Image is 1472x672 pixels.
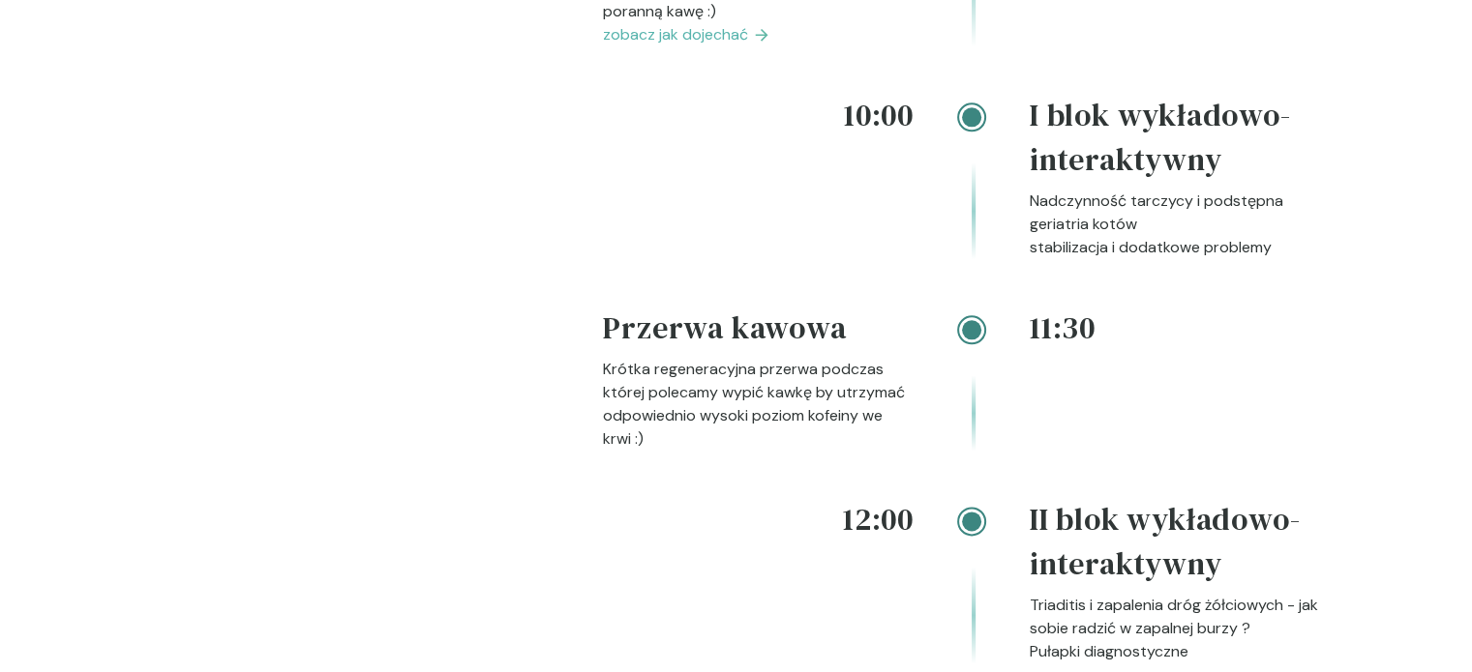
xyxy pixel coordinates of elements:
[603,306,914,358] h4: Przerwa kawowa
[1030,640,1340,663] p: Pułapki diagnostyczne
[603,358,914,451] p: Krótka regeneracyjna przerwa podczas której polecamy wypić kawkę by utrzymać odpowiednio wysoki p...
[1030,236,1340,259] p: stabilizacja i dodatkowe problemy
[1030,93,1340,190] h4: I blok wykładowo-interaktywny
[603,93,914,137] h4: 10:00
[1030,497,1340,594] h4: II blok wykładowo-interaktywny
[1030,594,1340,640] p: Triaditis i zapalenia dróg żółciowych - jak sobie radzić w zapalnej burzy ?
[603,23,914,46] a: zobacz jak dojechać
[1030,306,1340,350] h4: 11:30
[603,497,914,541] h4: 12:00
[1030,190,1340,236] p: Nadczynność tarczycy i podstępna geriatria kotów
[603,23,748,46] span: zobacz jak dojechać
